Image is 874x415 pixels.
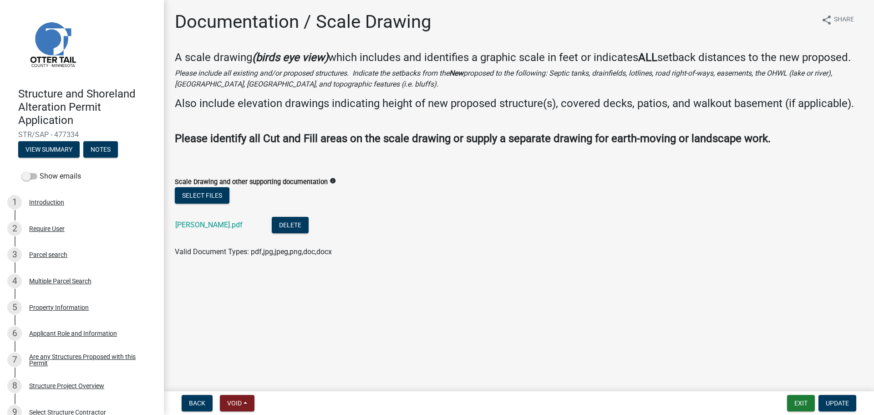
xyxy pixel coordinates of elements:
[175,51,863,64] h4: A scale drawing which includes and identifies a graphic scale in feet or indicates setback distan...
[252,51,328,64] strong: (birds eye view)
[175,220,243,229] a: [PERSON_NAME].pdf
[220,395,254,411] button: Void
[175,132,771,145] strong: Please identify all Cut and Fill areas on the scale drawing or supply a separate drawing for eart...
[175,247,332,256] span: Valid Document Types: pdf,jpg,jpeg,png,doc,docx
[814,11,861,29] button: shareShare
[29,199,64,205] div: Introduction
[7,221,22,236] div: 2
[29,354,149,366] div: Are any Structures Proposed with this Permit
[182,395,213,411] button: Back
[175,97,863,110] h4: Also include elevation drawings indicating height of new proposed structure(s), covered decks, pa...
[18,10,86,78] img: Otter Tail County, Minnesota
[175,187,229,204] button: Select files
[272,221,309,230] wm-modal-confirm: Delete Document
[22,171,81,182] label: Show emails
[227,400,242,407] span: Void
[175,11,431,33] h1: Documentation / Scale Drawing
[7,300,22,315] div: 5
[7,353,22,367] div: 7
[7,274,22,288] div: 4
[29,225,65,232] div: Require User
[29,383,104,389] div: Structure Project Overview
[83,147,118,154] wm-modal-confirm: Notes
[18,147,80,154] wm-modal-confirm: Summary
[7,379,22,393] div: 8
[175,179,328,185] label: Scale Drawing and other supporting documentation
[18,87,157,127] h4: Structure and Shoreland Alteration Permit Application
[7,247,22,262] div: 3
[29,330,117,337] div: Applicant Role and Information
[29,304,89,311] div: Property Information
[821,15,832,26] i: share
[449,69,463,77] strong: New
[189,400,205,407] span: Back
[7,326,22,341] div: 6
[826,400,849,407] span: Update
[18,130,146,139] span: STR/SAP - 477334
[83,141,118,158] button: Notes
[29,278,91,284] div: Multiple Parcel Search
[272,217,309,233] button: Delete
[787,395,815,411] button: Exit
[175,69,832,88] i: Please include all existing and/or proposed structures. Indicate the setbacks from the proposed t...
[638,51,657,64] strong: ALL
[18,141,80,158] button: View Summary
[29,251,67,258] div: Parcel search
[818,395,856,411] button: Update
[330,178,336,184] i: info
[834,15,854,26] span: Share
[7,195,22,210] div: 1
